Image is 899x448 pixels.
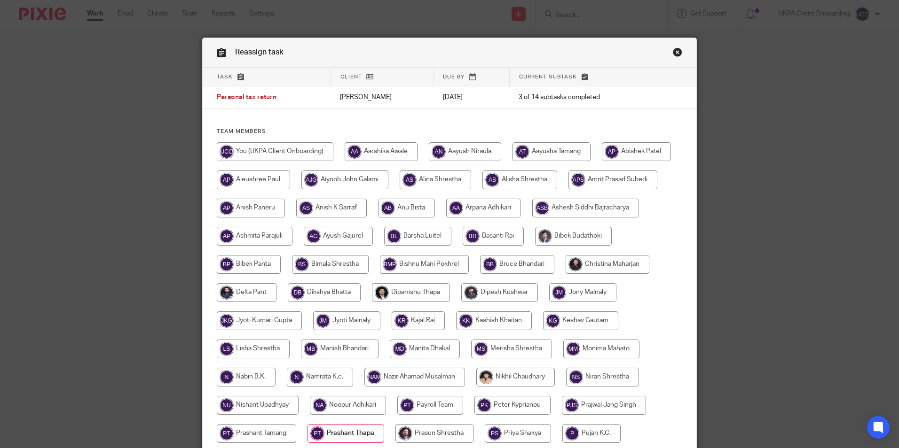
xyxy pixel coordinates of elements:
[235,48,284,56] span: Reassign task
[519,74,577,79] span: Current subtask
[217,94,276,101] span: Personal tax return
[673,47,682,60] a: Close this dialog window
[340,74,362,79] span: Client
[217,128,682,135] h4: Team members
[443,93,500,102] p: [DATE]
[217,74,233,79] span: Task
[509,86,655,109] td: 3 of 14 subtasks completed
[340,93,424,102] p: [PERSON_NAME]
[443,74,465,79] span: Due by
